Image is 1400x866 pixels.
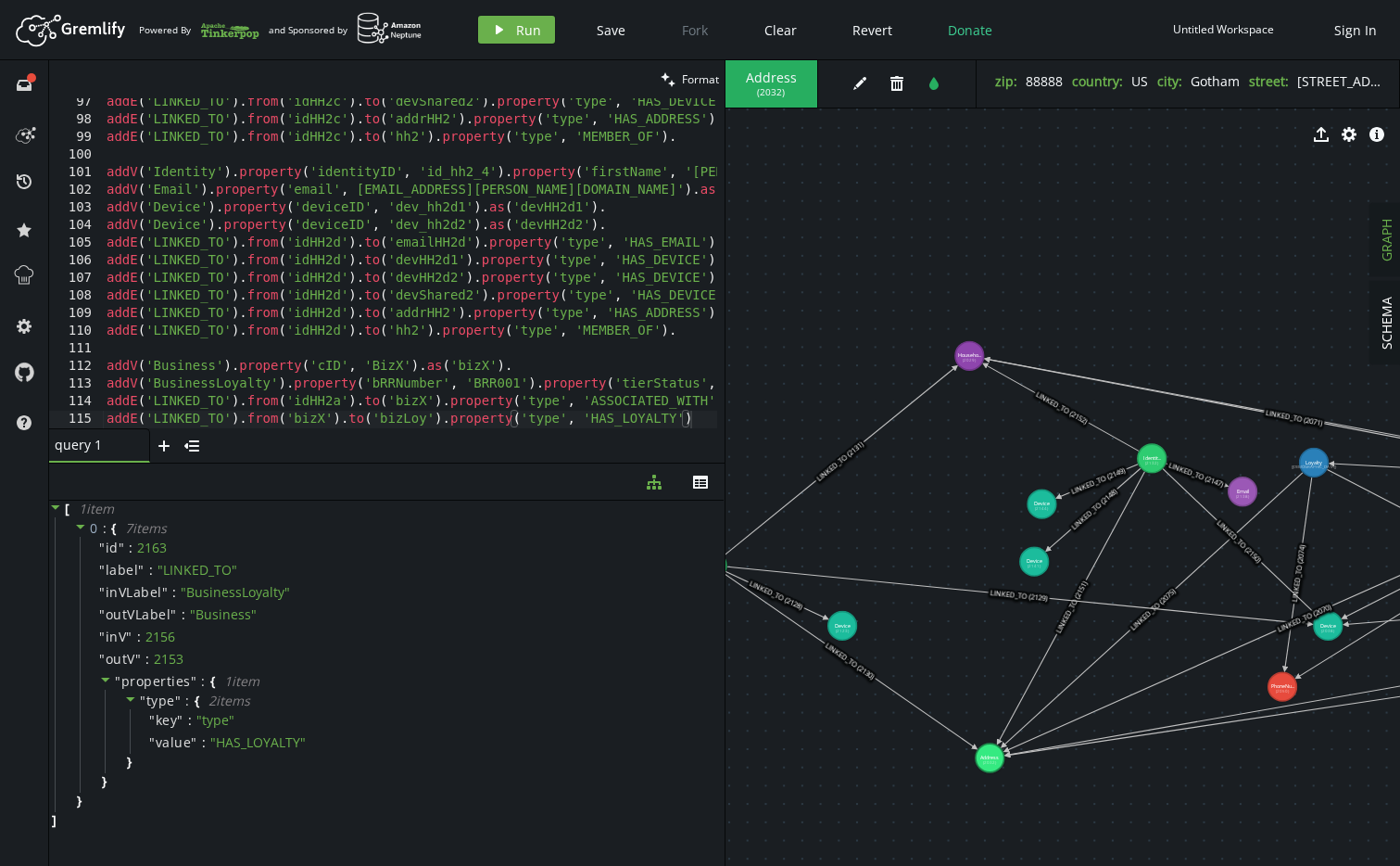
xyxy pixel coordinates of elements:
[667,16,723,44] button: Fork
[49,111,104,129] div: 98
[49,358,104,376] div: 112
[99,583,106,601] span: "
[125,519,167,537] span: 7 item s
[156,734,192,751] span: value
[49,411,104,428] div: 115
[106,562,139,579] span: label
[126,628,132,645] span: "
[135,650,142,668] span: "
[49,305,104,323] div: 109
[1305,459,1322,466] tspan: Loyalty
[175,692,182,709] span: "
[1325,16,1386,44] button: Sign In
[99,628,106,645] span: "
[750,16,811,44] button: Clear
[49,217,104,235] div: 104
[1249,72,1289,90] label: street :
[145,651,149,668] span: :
[1191,72,1240,90] span: Gotham
[111,520,116,537] span: {
[99,561,106,579] span: "
[149,562,153,579] span: :
[49,340,104,358] div: 111
[210,733,306,751] span: " HAS_LOYALTY "
[49,146,104,164] div: 100
[1145,460,1159,465] tspan: (2132)
[145,629,175,645] div: 2156
[188,712,192,729] span: :
[934,16,1006,44] button: Donate
[1270,683,1294,691] tspan: PhoneNu...
[49,812,57,829] span: ]
[55,437,129,453] span: query 1
[682,21,708,39] span: Fork
[139,14,259,46] div: Powered By
[137,629,141,645] span: :
[149,711,156,729] span: "
[195,693,199,709] span: {
[983,760,997,766] tspan: (2032)
[1143,454,1162,462] tspan: Identit...
[1173,22,1274,36] div: Untitled Workspace
[190,605,257,623] span: " Business "
[172,584,176,601] span: :
[106,540,119,556] span: id
[1276,689,1290,694] tspan: (2050)
[185,693,190,709] span: :
[478,16,555,44] button: Run
[99,773,107,790] span: }
[1334,21,1377,39] span: Sign In
[202,734,206,751] span: :
[124,754,132,770] span: }
[852,21,892,39] span: Revert
[149,733,156,751] span: "
[99,650,106,668] span: "
[1072,72,1123,90] label: country :
[682,71,719,87] span: Format
[137,540,167,556] div: 2163
[49,270,104,287] div: 107
[948,21,992,39] span: Donate
[208,692,250,709] span: 2 item s
[1035,506,1049,512] tspan: (2144)
[49,235,104,252] div: 105
[138,561,145,579] span: "
[1157,72,1182,90] label: city :
[49,287,104,305] div: 108
[516,21,541,39] span: Run
[74,793,82,809] span: }
[836,628,850,633] tspan: (2123)
[1026,558,1041,566] tspan: Device
[958,352,982,360] tspan: Househo...
[177,711,183,729] span: "
[191,672,197,690] span: "
[162,583,169,601] span: "
[49,376,104,393] div: 113
[115,672,121,690] span: "
[106,584,162,601] span: inVLabel
[170,605,177,623] span: "
[140,692,146,709] span: "
[357,12,423,45] img: AWS Neptune
[103,520,107,537] span: :
[1236,488,1248,495] tspan: Email
[49,393,104,411] div: 114
[106,651,135,668] span: outV
[995,72,1017,90] label: zip :
[757,86,785,98] span: ( 2032 )
[49,94,104,111] div: 97
[146,692,175,709] span: type
[655,60,725,98] button: Format
[181,583,290,601] span: " BusinessLoyalty "
[1236,493,1250,499] tspan: (2138)
[583,16,639,44] button: Save
[597,21,625,39] span: Save
[1378,219,1395,261] span: GRAPH
[834,622,850,630] tspan: Device
[106,629,127,645] span: inV
[191,733,197,751] span: "
[154,651,183,668] div: 2153
[79,500,114,517] span: 1 item
[1292,465,1337,470] tspan: ([DEMOGRAPHIC_DATA])
[119,539,125,556] span: "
